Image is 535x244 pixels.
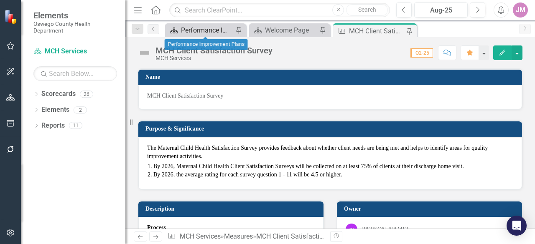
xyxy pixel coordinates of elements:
h3: Owner [344,206,518,212]
a: Elements [41,105,69,115]
h3: Description [145,206,319,212]
input: Search ClearPoint... [169,3,390,18]
div: MCH Services [155,55,273,61]
div: » » [168,232,324,241]
span: MCH Client Satisfaction Survey [147,92,513,100]
h3: Name [145,74,518,80]
span: Elements [33,10,117,20]
img: Not Defined [138,46,151,60]
a: Reports [41,121,65,131]
h3: Purpose & Significance [145,126,518,132]
div: [PERSON_NAME] [362,225,408,234]
input: Search Below... [33,66,117,81]
span: Process [147,224,166,231]
div: MCH Client Satisfaction Survey [256,232,349,240]
small: Oswego County Health Department [33,20,117,34]
button: JM [513,3,528,18]
a: Scorecards [41,89,76,99]
div: JK [346,224,357,235]
span: Q2-25 [410,48,433,58]
a: Performance Improvement Plans [167,25,233,35]
div: 11 [69,122,82,129]
span: By 2026, Maternal Child Health Client Satisfaction Surveys will be collected on at least 75% of c... [153,163,464,169]
div: Aug-25 [417,5,465,15]
div: 26 [80,91,93,98]
a: MCH Services [180,232,221,240]
div: Performance Improvement Plans [165,39,248,50]
button: Aug-25 [414,3,468,18]
div: MCH Client Satisfaction Survey [155,46,273,55]
div: MCH Client Satisfaction Survey [349,26,404,36]
a: Welcome Page [251,25,317,35]
span: Search [358,6,376,13]
div: Open Intercom Messenger [507,216,527,236]
img: ClearPoint Strategy [4,9,19,24]
button: Search [346,4,388,16]
div: Performance Improvement Plans [181,25,233,35]
a: Measures [224,232,253,240]
div: Welcome Page [265,25,317,35]
div: 2 [74,106,87,113]
span: The Maternal Child Health Satisfaction Survey provides feedback about whether client needs are be... [147,145,488,159]
a: MCH Services [33,47,117,56]
span: By 2026, the average rating for each survey question 1 - 11 will be 4.5 or higher. [153,171,342,178]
